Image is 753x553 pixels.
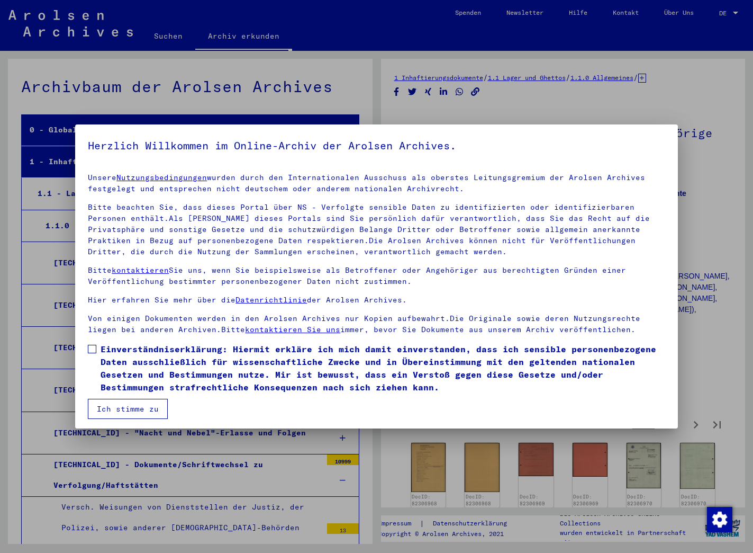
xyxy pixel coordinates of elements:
[88,137,665,154] h5: Herzlich Willkommen im Online-Archiv der Arolsen Archives.
[88,172,665,194] p: Unsere wurden durch den Internationalen Ausschuss als oberstes Leitungsgremium der Arolsen Archiv...
[116,173,207,182] a: Nutzungsbedingungen
[101,343,665,394] span: Einverständniserklärung: Hiermit erkläre ich mich damit einverstanden, dass ich sensible personen...
[88,399,168,419] button: Ich stimme zu
[88,202,665,257] p: Bitte beachten Sie, dass dieses Portal über NS - Verfolgte sensible Daten zu identifizierten oder...
[88,313,665,335] p: Von einigen Dokumenten werden in den Arolsen Archives nur Kopien aufbewahrt.Die Originale sowie d...
[245,325,340,334] a: kontaktieren Sie uns
[88,295,665,306] p: Hier erfahren Sie mehr über die der Arolsen Archives.
[88,265,665,287] p: Bitte Sie uns, wenn Sie beispielsweise als Betroffener oder Angehöriger aus berechtigten Gründen ...
[706,506,732,532] div: Zustimmung ändern
[707,507,732,532] img: Zustimmung ändern
[112,265,169,275] a: kontaktieren
[235,295,307,305] a: Datenrichtlinie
